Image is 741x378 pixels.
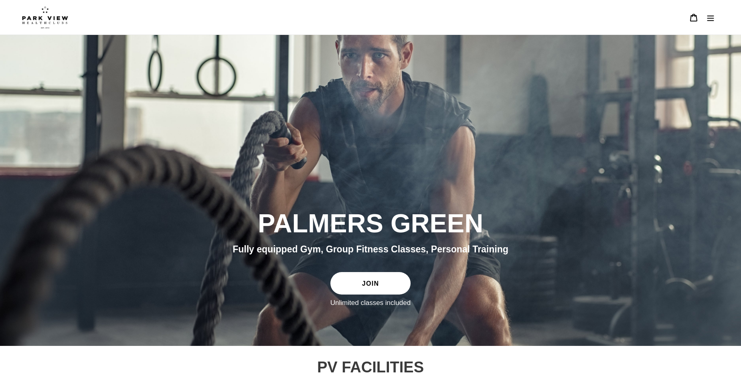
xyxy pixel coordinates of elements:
button: Menu [702,9,719,26]
a: JOIN [330,272,411,295]
img: Park view health clubs is a gym near you. [22,6,68,28]
span: Fully equipped Gym, Group Fitness Classes, Personal Training [233,244,508,254]
label: Unlimited classes included [330,299,411,307]
h2: PALMERS GREEN [152,208,589,239]
h2: PV FACILITIES [152,358,589,376]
